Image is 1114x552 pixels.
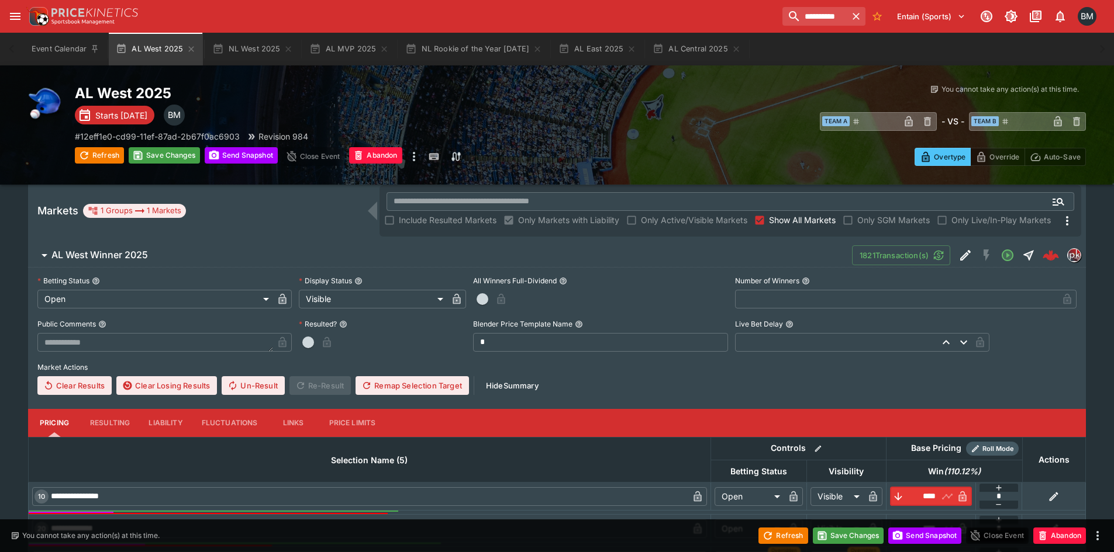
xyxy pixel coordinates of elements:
[989,151,1019,163] p: Override
[1001,248,1015,262] svg: Open
[951,214,1051,226] span: Only Live/In-Play Markets
[1001,6,1022,27] button: Toggle light/dark mode
[735,319,783,329] p: Live Bet Delay
[28,409,81,437] button: Pricing
[1060,214,1074,228] svg: More
[75,147,124,164] button: Refresh
[289,376,351,395] span: Re-Result
[139,409,192,437] button: Liability
[25,33,106,65] button: Event Calendar
[399,214,496,226] span: Include Resulted Markets
[646,33,748,65] button: AL Central 2025
[575,320,583,328] button: Blender Price Template Name
[116,376,217,395] button: Clear Losing Results
[852,245,950,265] button: 1821Transaction(s)
[28,84,65,121] img: baseball.png
[811,487,864,506] div: Visible
[398,33,549,65] button: NL Rookie of the Year [DATE]
[354,277,363,285] button: Display Status
[75,130,240,143] p: Copy To Clipboard
[970,148,1025,166] button: Override
[1050,6,1071,27] button: Notifications
[164,105,185,126] div: Byron Monk
[37,204,78,217] h5: Markets
[320,409,385,437] button: Price Limits
[915,148,971,166] button: Overtype
[941,84,1079,95] p: You cannot take any action(s) at this time.
[318,453,420,467] span: Selection Name (5)
[1018,245,1039,266] button: Straight
[407,147,421,166] button: more
[1044,151,1081,163] p: Auto-Save
[37,319,96,329] p: Public Comments
[37,290,273,308] div: Open
[1039,244,1063,267] a: 26e98255-5a3f-4c8a-9b07-b6c43fc7ebd9
[51,8,138,17] img: PriceKinetics
[299,290,447,308] div: Visible
[1043,247,1059,263] div: 26e98255-5a3f-4c8a-9b07-b6c43fc7ebd9
[822,116,850,126] span: Team A
[36,492,47,501] span: 10
[758,527,808,544] button: Refresh
[888,527,961,544] button: Send Snapshot
[785,320,794,328] button: Live Bet Delay
[941,115,964,127] h6: - VS -
[1033,529,1086,540] span: Mark an event as closed and abandoned.
[934,151,965,163] p: Overtype
[356,376,469,395] button: Remap Selection Target
[906,441,966,456] div: Base Pricing
[735,276,799,286] p: Number of Winners
[205,147,278,164] button: Send Snapshot
[868,7,887,26] button: No Bookmarks
[816,464,877,478] span: Visibility
[857,214,930,226] span: Only SGM Markets
[37,376,112,395] button: Clear Results
[1048,191,1069,212] button: Open
[915,464,994,478] span: Win(110.12%)
[51,19,115,25] img: Sportsbook Management
[966,442,1019,456] div: Show/hide Price Roll mode configuration.
[205,33,300,65] button: NL West 2025
[109,33,203,65] button: AL West 2025
[1074,4,1100,29] button: Byron Monk
[1033,527,1086,544] button: Abandon
[95,109,147,121] p: Starts [DATE]
[28,244,852,267] button: AL West Winner 2025
[1022,437,1085,482] th: Actions
[51,249,148,261] h6: AL West Winner 2025
[349,147,402,164] button: Abandon
[782,7,847,26] input: search
[192,409,267,437] button: Fluctuations
[37,359,1077,376] label: Market Actions
[915,148,1086,166] div: Start From
[22,530,160,541] p: You cannot take any action(s) at this time.
[1025,148,1086,166] button: Auto-Save
[813,527,884,544] button: Save Changes
[349,149,402,161] span: Mark an event as closed and abandoned.
[718,464,800,478] span: Betting Status
[1043,247,1059,263] img: logo-cerberus--red.svg
[299,276,352,286] p: Display Status
[302,33,396,65] button: AL MVP 2025
[802,277,810,285] button: Number of Winners
[299,319,337,329] p: Resulted?
[26,5,49,28] img: PriceKinetics Logo
[711,437,886,460] th: Controls
[976,6,997,27] button: Connected to PK
[769,214,836,226] span: Show All Markets
[473,319,572,329] p: Blender Price Template Name
[1067,248,1081,262] div: pricekinetics
[98,320,106,328] button: Public Comments
[811,441,826,456] button: Bulk edit
[1025,6,1046,27] button: Documentation
[222,376,284,395] button: Un-Result
[715,487,784,506] div: Open
[559,277,567,285] button: All Winners Full-Dividend
[518,214,619,226] span: Only Markets with Liability
[890,7,972,26] button: Select Tenant
[129,147,200,164] button: Save Changes
[1078,7,1096,26] div: Byron Monk
[978,444,1019,454] span: Roll Mode
[479,376,546,395] button: HideSummary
